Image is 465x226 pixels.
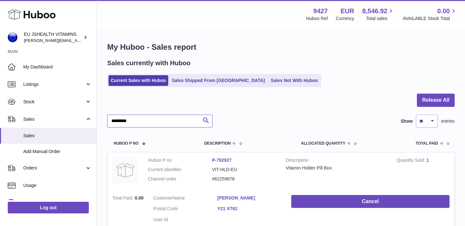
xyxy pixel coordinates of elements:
[392,152,454,190] td: 1
[313,7,328,15] strong: 9427
[153,195,218,203] dt: Name
[212,158,232,163] a: P-792927
[107,59,191,67] h2: Sales currently with Huboo
[23,99,85,105] span: Stock
[306,15,328,22] div: Huboo Ref
[268,75,320,86] a: Sales Not With Huboo
[23,81,85,87] span: Listings
[114,141,139,146] span: Huboo P no
[23,149,92,155] span: Add Manual Order
[291,195,449,208] button: Cancel
[23,133,92,139] span: Sales
[153,195,173,200] span: Customer
[340,7,354,15] strong: EUR
[437,7,450,15] span: 0.00
[403,7,457,22] a: 0.00 AVAILABLE Stock Total
[417,94,455,107] button: Release All
[212,176,276,182] dd: #62259676
[212,167,276,173] dd: VIT-HLD-EU
[135,195,143,200] span: 0.00
[8,33,17,42] img: laura@jessicasepel.com
[441,118,455,124] span: entries
[8,202,89,213] a: Log out
[108,75,168,86] a: Current Sales with Huboo
[24,38,129,43] span: [PERSON_NAME][EMAIL_ADDRESS][DOMAIN_NAME]
[286,165,387,171] div: Vitamin Holder Pill Box
[170,75,267,86] a: Sales Shipped From [GEOGRAPHIC_DATA]
[153,206,218,213] dt: Postal Code
[366,15,395,22] span: Total sales
[362,7,395,22] a: 8,546.92 Total sales
[416,141,438,146] span: Total paid
[217,195,282,201] a: [PERSON_NAME]
[401,118,413,124] label: Show
[286,157,387,165] strong: Description
[204,141,231,146] span: Description
[112,195,135,202] strong: Total Paid
[23,116,85,122] span: Sales
[403,15,457,22] span: AVAILABLE Stock Total
[107,42,455,52] h1: My Huboo - Sales report
[362,7,387,15] span: 8,546.92
[148,167,212,173] dt: Current identifier
[23,165,85,171] span: Orders
[24,31,82,44] div: EU JSHEALTH VITAMINS
[301,141,346,146] span: ALLOCATED Quantity
[112,157,138,183] img: no-photo.jpg
[148,157,212,163] dt: Huboo P no
[336,15,354,22] div: Currency
[23,200,85,206] span: Invoicing and Payments
[148,176,212,182] dt: Channel order
[217,206,282,212] a: Y21 XT62
[23,182,92,189] span: Usage
[153,217,218,223] dt: User Id
[23,64,92,70] span: My Dashboard
[397,158,427,164] strong: Quantity Sold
